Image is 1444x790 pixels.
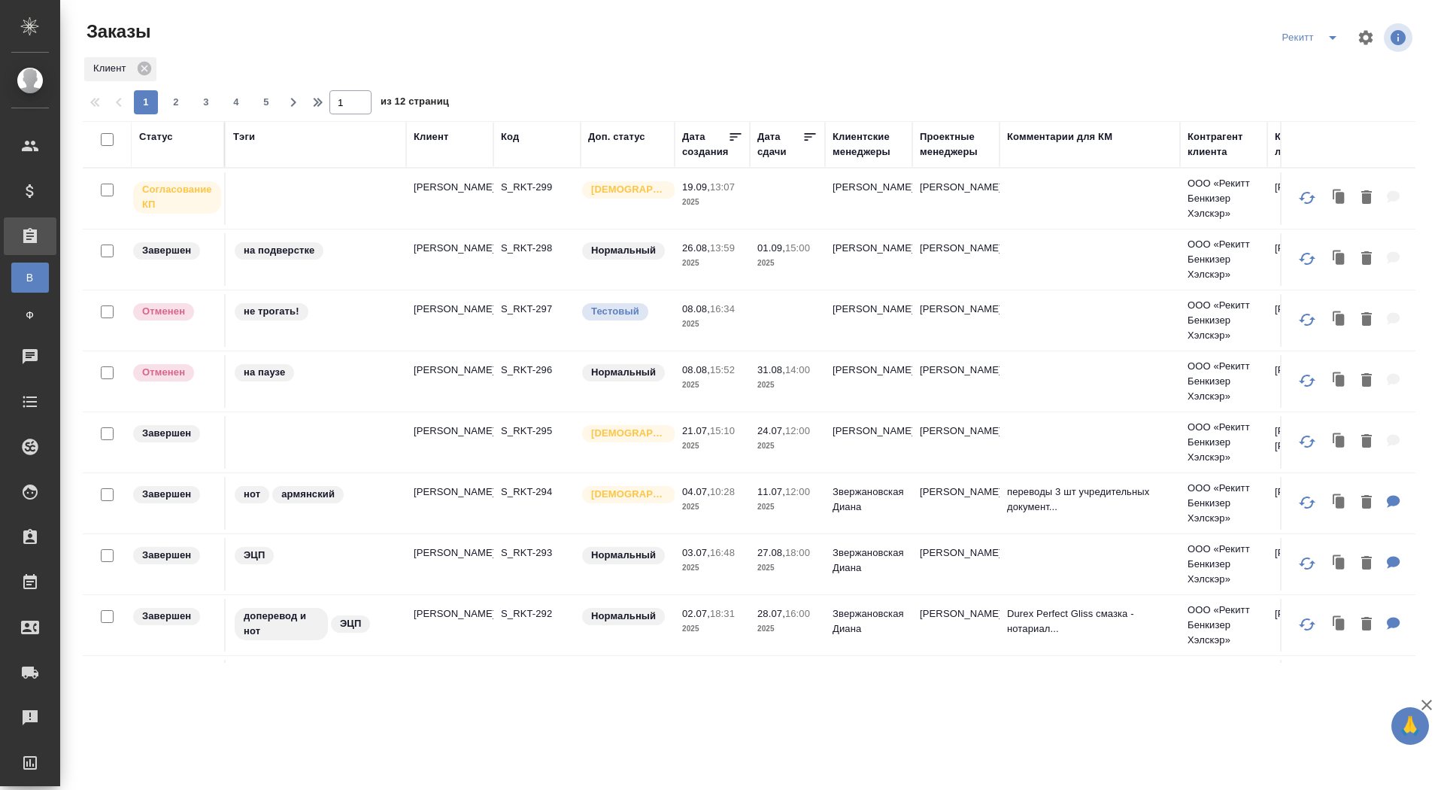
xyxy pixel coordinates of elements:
[757,500,818,515] p: 2025
[785,486,810,497] p: 12:00
[1275,129,1347,160] div: Контактное лицо
[682,425,710,436] p: 21.07,
[1325,305,1354,336] button: Клонировать
[381,93,449,114] span: из 12 страниц
[414,129,448,144] div: Клиент
[785,608,810,619] p: 16:00
[142,304,185,319] p: Отменен
[682,242,710,254] p: 26.08,
[233,606,399,642] div: доперевод и нот, ЭЦП
[11,263,49,293] a: В
[1267,355,1355,408] td: [PERSON_NAME]
[1267,477,1355,530] td: [PERSON_NAME]
[233,302,399,322] div: не трогать!
[1007,606,1172,637] p: Durex Perfect Gliss смазка - нотариал...
[142,243,191,258] p: Завершен
[1289,485,1325,521] button: Обновить
[1354,609,1379,640] button: Удалить
[1354,366,1379,397] button: Удалить
[233,241,399,261] div: на подверстке
[142,365,185,380] p: Отменен
[785,425,810,436] p: 12:00
[757,425,785,436] p: 24.07,
[825,233,912,286] td: [PERSON_NAME]
[682,608,710,619] p: 02.07,
[785,364,810,375] p: 14:00
[682,181,710,193] p: 19.09,
[233,129,255,144] div: Тэги
[825,660,912,713] td: [PERSON_NAME]
[1188,603,1260,648] p: ООО «Рекитт Бенкизер Хэлскэр»
[912,355,1000,408] td: [PERSON_NAME]
[591,548,656,563] p: Нормальный
[1188,359,1260,404] p: ООО «Рекитт Бенкизер Хэлскэр»
[682,129,728,160] div: Дата создания
[244,609,319,639] p: доперевод и нот
[757,439,818,454] p: 2025
[1289,545,1325,582] button: Обновить
[785,547,810,558] p: 18:00
[19,270,41,285] span: В
[340,616,361,631] p: ЭЦП
[912,233,1000,286] td: [PERSON_NAME]
[682,303,710,314] p: 08.08,
[581,545,667,566] div: Статус по умолчанию для стандартных заказов
[1348,20,1384,56] span: Настроить таблицу
[1188,129,1260,160] div: Контрагент клиента
[132,545,217,566] div: Выставляет КМ при направлении счета или после выполнения всех работ/сдачи заказа клиенту. Окончат...
[254,90,278,114] button: 5
[1391,707,1429,745] button: 🙏
[414,424,486,439] p: [PERSON_NAME]
[281,487,335,502] p: армянский
[710,547,735,558] p: 16:48
[132,606,217,627] div: Выставляет КМ при направлении счета или после выполнения всех работ/сдачи заказа клиенту. Окончат...
[19,308,41,323] span: Ф
[710,486,735,497] p: 10:28
[682,317,742,332] p: 2025
[1354,183,1379,214] button: Удалить
[912,172,1000,225] td: [PERSON_NAME]
[682,256,742,271] p: 2025
[254,95,278,110] span: 5
[912,416,1000,469] td: [PERSON_NAME]
[920,129,992,160] div: Проектные менеджеры
[142,426,191,441] p: Завершен
[1397,710,1423,742] span: 🙏
[1267,172,1355,225] td: [PERSON_NAME]
[414,302,486,317] p: [PERSON_NAME]
[142,609,191,624] p: Завершен
[1188,298,1260,343] p: ООО «Рекитт Бенкизер Хэлскэр»
[581,485,667,505] div: Выставляется автоматически для первых 3 заказов нового контактного лица. Особое внимание
[132,302,217,322] div: Выставляет КМ после отмены со стороны клиента. Если уже после запуска – КМ пишет ПМу про отмену, ...
[501,129,519,144] div: Код
[710,181,735,193] p: 13:07
[591,487,666,502] p: [DEMOGRAPHIC_DATA]
[1289,241,1325,277] button: Обновить
[710,608,735,619] p: 18:31
[757,608,785,619] p: 28.07,
[682,195,742,210] p: 2025
[244,243,314,258] p: на подверстке
[588,129,645,144] div: Доп. статус
[1267,416,1355,469] td: [PERSON_NAME] [PERSON_NAME]
[414,485,486,500] p: [PERSON_NAME]
[1325,244,1354,275] button: Клонировать
[1379,609,1408,640] button: Для КМ: Durex Perfect Gliss смазка - нотариальное заверение (RMR, MSDS, Stabilities)
[224,95,248,110] span: 4
[1188,237,1260,282] p: ООО «Рекитт Бенкизер Хэлскэр»
[757,242,785,254] p: 01.09,
[1188,481,1260,526] p: ООО «Рекитт Бенкизер Хэлскэр»
[710,364,735,375] p: 15:52
[1289,302,1325,338] button: Обновить
[1354,488,1379,518] button: Удалить
[825,538,912,591] td: Звержановская Диана
[682,439,742,454] p: 2025
[757,129,802,160] div: Дата сдачи
[1325,548,1354,579] button: Клонировать
[139,129,173,144] div: Статус
[757,561,818,576] p: 2025
[581,180,667,200] div: Выставляется автоматически для первых 3 заказов нового контактного лица. Особое внимание
[414,241,486,256] p: [PERSON_NAME]
[825,477,912,530] td: Звержановская Диана
[1188,542,1260,587] p: ООО «Рекитт Бенкизер Хэлскэр»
